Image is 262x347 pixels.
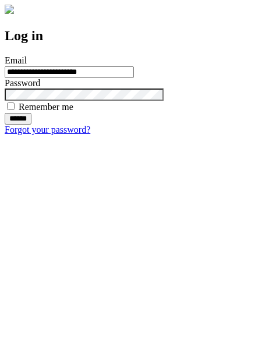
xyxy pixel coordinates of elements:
a: Forgot your password? [5,125,90,134]
img: logo-4e3dc11c47720685a147b03b5a06dd966a58ff35d612b21f08c02c0306f2b779.png [5,5,14,14]
label: Password [5,78,40,88]
label: Remember me [19,102,73,112]
h2: Log in [5,28,257,44]
label: Email [5,55,27,65]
